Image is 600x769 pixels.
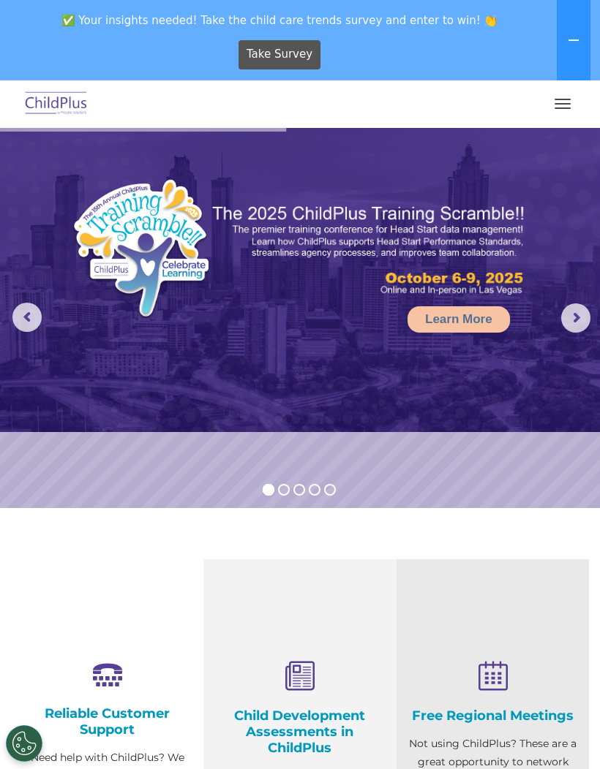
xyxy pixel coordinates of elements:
h4: Child Development Assessments in ChildPlus [214,708,385,756]
span: ✅ Your insights needed! Take the child care trends survey and enter to win! 👏 [6,6,554,34]
h4: Free Regional Meetings [408,708,578,724]
span: Take Survey [247,42,312,67]
h4: Reliable Customer Support [22,705,192,738]
a: Learn More [408,306,510,333]
button: Cookies Settings [6,725,42,762]
a: Take Survey [239,40,321,69]
img: ChildPlus by Procare Solutions [22,87,91,121]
